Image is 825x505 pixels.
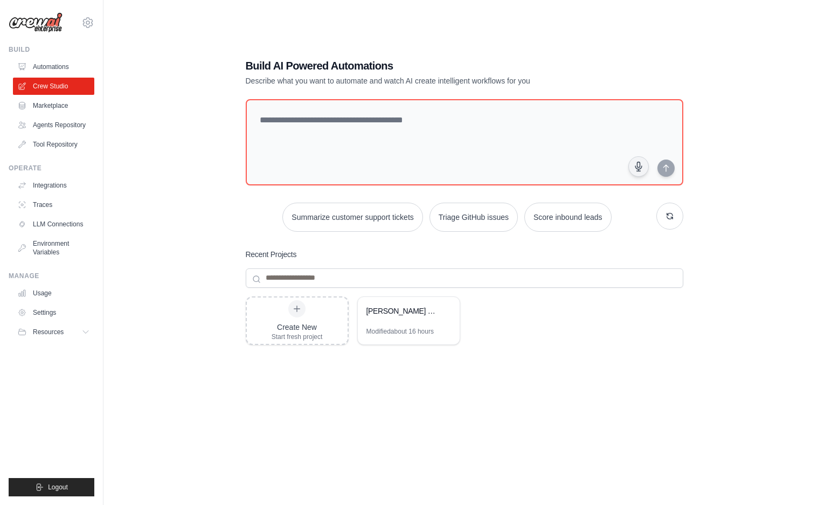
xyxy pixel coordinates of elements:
[33,328,64,336] span: Resources
[246,249,297,260] h3: Recent Projects
[13,323,94,341] button: Resources
[13,136,94,153] a: Tool Repository
[628,156,649,177] button: Click to speak your automation idea
[429,203,518,232] button: Triage GitHub issues
[524,203,612,232] button: Score inbound leads
[13,177,94,194] a: Integrations
[13,97,94,114] a: Marketplace
[366,327,434,336] div: Modified about 16 hours
[13,116,94,134] a: Agents Repository
[13,196,94,213] a: Traces
[366,306,440,316] div: [PERSON_NAME] Medical Audit Enterprise - Stream Processing
[9,12,63,33] img: Logo
[656,203,683,230] button: Get new suggestions
[13,216,94,233] a: LLM Connections
[13,78,94,95] a: Crew Studio
[246,75,608,86] p: Describe what you want to automate and watch AI create intelligent workflows for you
[272,322,323,333] div: Create New
[48,483,68,492] span: Logout
[9,164,94,172] div: Operate
[272,333,323,341] div: Start fresh project
[13,304,94,321] a: Settings
[13,285,94,302] a: Usage
[9,272,94,280] div: Manage
[13,58,94,75] a: Automations
[246,58,608,73] h1: Build AI Powered Automations
[13,235,94,261] a: Environment Variables
[282,203,422,232] button: Summarize customer support tickets
[9,478,94,496] button: Logout
[9,45,94,54] div: Build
